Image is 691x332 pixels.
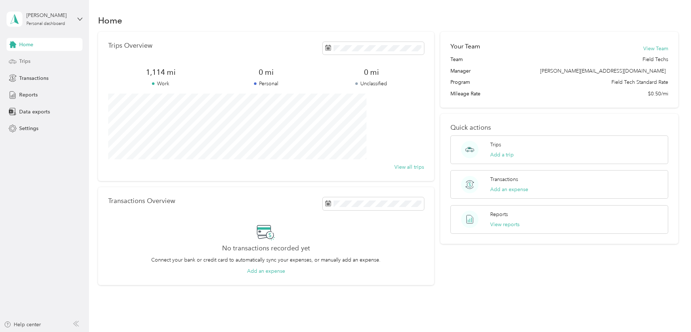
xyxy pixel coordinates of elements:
button: View reports [490,221,520,228]
p: Connect your bank or credit card to automatically sync your expenses, or manually add an expense. [151,256,381,264]
p: Reports [490,211,508,218]
h2: No transactions recorded yet [222,245,310,252]
p: Trips [490,141,501,148]
span: Team [450,56,463,63]
div: [PERSON_NAME] [26,12,72,19]
p: Transactions Overview [108,197,175,205]
span: Program [450,78,470,86]
div: Personal dashboard [26,22,65,26]
span: $0.50/mi [648,90,668,98]
button: Help center [4,321,41,328]
span: Transactions [19,74,48,82]
button: Add a trip [490,151,514,159]
p: Work [108,80,213,87]
span: Data exports [19,108,50,116]
p: Transactions [490,176,518,183]
span: [PERSON_NAME][EMAIL_ADDRESS][DOMAIN_NAME] [540,68,666,74]
span: Mileage Rate [450,90,480,98]
button: Add an expense [490,186,528,193]
span: Manager [450,67,471,75]
span: Trips [19,57,30,65]
p: Unclassified [319,80,424,87]
span: 1,114 mi [108,67,213,77]
span: Field Tech Standard Rate [611,78,668,86]
p: Personal [213,80,319,87]
h1: Home [98,17,122,24]
button: View all trips [394,163,424,171]
span: 0 mi [319,67,424,77]
h2: Your Team [450,42,480,51]
span: Home [19,41,33,48]
iframe: Everlance-gr Chat Button Frame [650,292,691,332]
span: Settings [19,125,38,132]
button: View Team [643,45,668,52]
p: Trips Overview [108,42,152,49]
span: Reports [19,91,38,99]
span: 0 mi [213,67,319,77]
span: Field Techs [643,56,668,63]
button: Add an expense [247,267,285,275]
p: Quick actions [450,124,668,131]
